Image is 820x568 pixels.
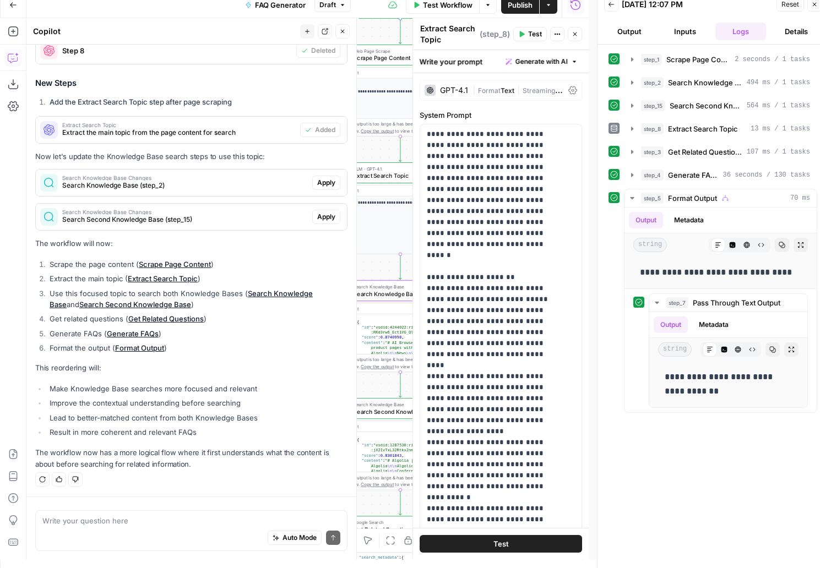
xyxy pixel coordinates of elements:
[361,128,394,133] span: Copy the output
[47,397,347,408] li: Improve the contextual understanding before searching
[501,54,582,69] button: Generate with AI
[62,209,308,215] span: Search Knowledge Base Changes
[514,84,523,95] span: |
[624,74,817,91] button: 494 ms / 1 tasks
[624,166,817,184] button: 36 seconds / 130 tasks
[668,123,738,134] span: Extract Search Topic
[624,97,817,114] button: 564 ms / 1 tasks
[513,27,547,41] button: Test
[629,212,663,228] button: Output
[666,54,730,65] span: Scrape Page Content
[35,447,347,470] p: The workflow now has a more logical flow where it first understands what the content is about bef...
[333,280,468,372] div: Search Knowledge BaseSearch Knowledge BaseStep 2Output[ { "id":"vsdid:4244022:rid :RKd3rw6_Ect1VG...
[641,77,664,88] span: step_2
[624,207,817,412] div: 70 ms
[47,412,347,423] li: Lead to better-matched content from both Knowledge Bases
[35,238,347,249] p: The workflow will now:
[354,407,442,416] span: Search Second Knowledge Base
[62,181,308,190] span: Search Knowledge Base (step_2)
[658,342,692,357] span: string
[747,147,810,157] span: 107 ms / 1 tasks
[128,314,204,323] a: Get Related Questions
[47,273,347,284] li: Extract the main topic ( )
[345,187,443,194] div: Output
[493,539,509,550] span: Test
[47,342,347,353] li: Format the output ( )
[333,398,468,490] div: Search Knowledge BaseSearch Second Knowledge BaseStep 15Output[ { "id":"vsdid:1287530:rid :jX2IvT...
[50,289,313,309] a: Search Knowledge Base
[345,423,443,430] div: Output
[624,120,817,138] button: 13 ms / 1 tasks
[268,531,322,545] button: Auto Mode
[641,54,662,65] span: step_1
[50,97,232,106] strong: Add the Extract Search Topic step after page scraping
[354,47,444,54] span: Web Page Scrape
[641,170,664,181] span: step_4
[420,536,582,553] button: Test
[790,193,810,203] span: 70 ms
[62,175,308,181] span: Search Knowledge Base Changes
[47,313,347,324] li: Get related questions ( )
[361,364,394,369] span: Copy the output
[480,29,510,40] span: ( step_8 )
[692,316,735,333] button: Metadata
[633,238,667,252] span: string
[312,210,340,224] button: Apply
[47,259,347,270] li: Scrape the page content ( )
[413,50,589,73] div: Write your prompt
[47,288,347,310] li: Use this focused topic to search both Knowledge Bases ( and )
[107,329,159,338] a: Generate FAQs
[283,533,317,543] span: Auto Mode
[354,53,444,62] span: Scrape Page Content
[35,76,347,90] h3: New Steps
[624,143,817,161] button: 107 ms / 1 tasks
[747,101,810,111] span: 564 ms / 1 tasks
[528,29,542,39] span: Test
[654,316,688,333] button: Output
[361,482,394,487] span: Copy the output
[47,427,347,438] li: Result in more coherent and relevant FAQs
[300,123,340,137] button: Added
[62,122,296,128] span: Extract Search Topic
[354,172,444,181] span: Extract Search Topic
[420,23,477,45] textarea: Extract Search Topic
[399,254,402,280] g: Edge from step_8 to step_2
[317,212,335,222] span: Apply
[667,212,710,228] button: Metadata
[62,215,308,225] span: Search Second Knowledge Base (step_15)
[354,525,444,534] span: Get Related Questions
[723,170,810,180] span: 36 seconds / 130 tasks
[668,146,742,157] span: Get Related Questions
[33,26,297,37] div: Copilot
[345,356,464,370] div: This output is too large & has been abbreviated for review. to view the full content.
[751,124,810,134] span: 13 ms / 1 tasks
[354,290,444,298] span: Search Knowledge Base
[666,297,688,308] span: step_7
[399,136,402,162] g: Edge from step_1 to step_8
[62,45,292,56] span: Step 8
[670,100,742,111] span: Search Second Knowledge Base
[79,300,191,309] a: Search Second Knowledge Base
[624,51,817,68] button: 2 seconds / 1 tasks
[473,84,478,95] span: |
[354,519,444,526] span: Google Search
[668,77,742,88] span: Search Knowledge Base
[296,43,340,58] button: Deleted
[345,121,464,134] div: This output is too large & has been abbreviated for review. to view the full content.
[47,328,347,339] li: Generate FAQs ( )
[115,343,164,352] a: Format Output
[641,146,664,157] span: step_3
[440,86,468,94] div: GPT-4.1
[399,372,402,397] g: Edge from step_2 to step_15
[668,170,719,181] span: Generate FAQs
[317,178,335,188] span: Apply
[624,189,817,207] button: 70 ms
[604,23,655,40] button: Output
[399,490,402,515] g: Edge from step_15 to step_3
[315,125,335,135] span: Added
[128,274,198,283] a: Extract Search Topic
[515,57,568,67] span: Generate with AI
[693,297,780,308] span: Pass Through Text Output
[62,128,296,138] span: Extract the main topic from the page content for search
[747,78,810,88] span: 494 ms / 1 tasks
